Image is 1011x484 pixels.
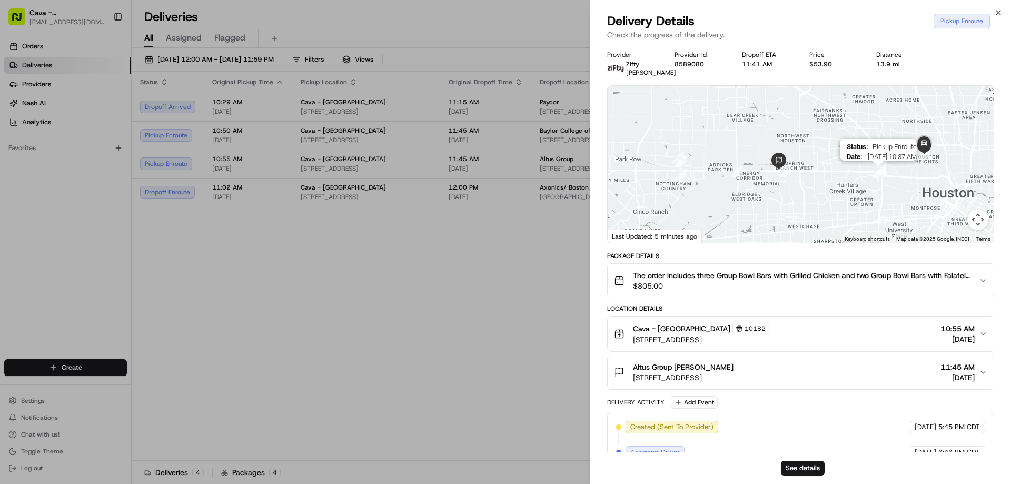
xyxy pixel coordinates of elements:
span: [DATE] [915,422,936,432]
div: Past conversations [11,137,67,145]
div: Distance [876,51,927,59]
span: • [114,192,118,200]
span: Delivery Details [607,13,695,29]
a: Powered byPylon [74,261,127,269]
button: Cava - [GEOGRAPHIC_DATA]10182[STREET_ADDRESS]10:55 AM[DATE] [608,317,994,351]
p: Check the progress of the delivery. [607,29,994,40]
div: $53.90 [809,60,860,68]
span: [DATE] [941,372,975,383]
div: 💻 [89,236,97,245]
img: 1736555255976-a54dd68f-1ca7-489b-9aae-adbdc363a1c4 [21,192,29,201]
div: 11:41 AM [742,60,792,68]
div: Price [809,51,860,59]
div: Provider Id [675,51,725,59]
a: 📗Knowledge Base [6,231,85,250]
span: API Documentation [100,235,169,246]
span: [DATE] [93,163,115,172]
span: [PERSON_NAME] [33,163,85,172]
span: [STREET_ADDRESS] [633,372,734,383]
a: Terms [976,236,990,242]
a: 💻API Documentation [85,231,173,250]
span: Pylon [105,261,127,269]
div: 6 [868,162,888,182]
a: Open this area in Google Maps (opens a new window) [610,229,645,243]
div: 4 [727,162,747,182]
span: The order includes three Group Bowl Bars with Grilled Chicken and two Group Bowl Bars with Falafe... [633,270,970,281]
div: 2 [670,152,690,172]
button: 8589080 [675,60,704,68]
span: Date : [846,153,862,161]
span: Cava - [GEOGRAPHIC_DATA] [633,323,730,334]
button: See details [781,461,825,476]
span: [STREET_ADDRESS] [633,334,769,345]
img: zifty-logo-trans-sq.png [607,60,624,77]
img: Wisdom Oko [11,182,27,202]
div: We're available if you need us! [47,111,145,120]
div: 13.9 mi [876,60,927,68]
span: Assigned Driver [630,448,680,457]
span: $805.00 [633,281,970,291]
div: Last Updated: 5 minutes ago [608,230,702,243]
span: Map data ©2025 Google, INEGI [896,236,969,242]
img: Nash [11,11,32,32]
span: • [87,163,91,172]
button: The order includes three Group Bowl Bars with Grilled Chicken and two Group Bowl Bars with Falafe... [608,264,994,298]
div: Start new chat [47,101,173,111]
span: [DATE] 10:37 AM [866,153,916,161]
img: Grace Nketiah [11,153,27,170]
img: 1736555255976-a54dd68f-1ca7-489b-9aae-adbdc363a1c4 [11,101,29,120]
span: Created (Sent To Provider) [630,422,713,432]
button: See all [163,135,192,147]
div: Package Details [607,252,994,260]
span: Zifty [626,60,639,68]
button: Altus Group [PERSON_NAME][STREET_ADDRESS]11:45 AM[DATE] [608,355,994,389]
span: 5:45 PM CDT [938,422,980,432]
div: 1 [668,147,688,167]
span: 10182 [745,324,766,333]
div: 📗 [11,236,19,245]
button: Start new chat [179,104,192,116]
span: [DATE] [941,334,975,344]
button: Keyboard shortcuts [845,235,890,243]
img: 4920774857489_3d7f54699973ba98c624_72.jpg [22,101,41,120]
span: Knowledge Base [21,235,81,246]
span: 6:46 PM CDT [938,448,980,457]
div: Dropoff ETA [742,51,792,59]
div: Delivery Activity [607,398,665,407]
button: Add Event [671,396,718,409]
div: Provider [607,51,658,59]
span: [DATE] [120,192,142,200]
div: 3 [671,165,691,185]
p: Welcome 👋 [11,42,192,59]
span: 11:45 AM [941,362,975,372]
span: Pickup Enroute [872,143,916,151]
span: 10:55 AM [941,323,975,334]
span: Wisdom [PERSON_NAME] [33,192,112,200]
span: [DATE] [915,448,936,457]
img: Google [610,229,645,243]
span: Status : [846,143,868,151]
div: 5 [775,162,795,182]
input: Clear [27,68,174,79]
div: Location Details [607,304,994,313]
span: Altus Group [PERSON_NAME] [633,362,734,372]
img: 1736555255976-a54dd68f-1ca7-489b-9aae-adbdc363a1c4 [21,164,29,172]
button: Map camera controls [967,209,988,230]
span: [PERSON_NAME] [626,68,676,77]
